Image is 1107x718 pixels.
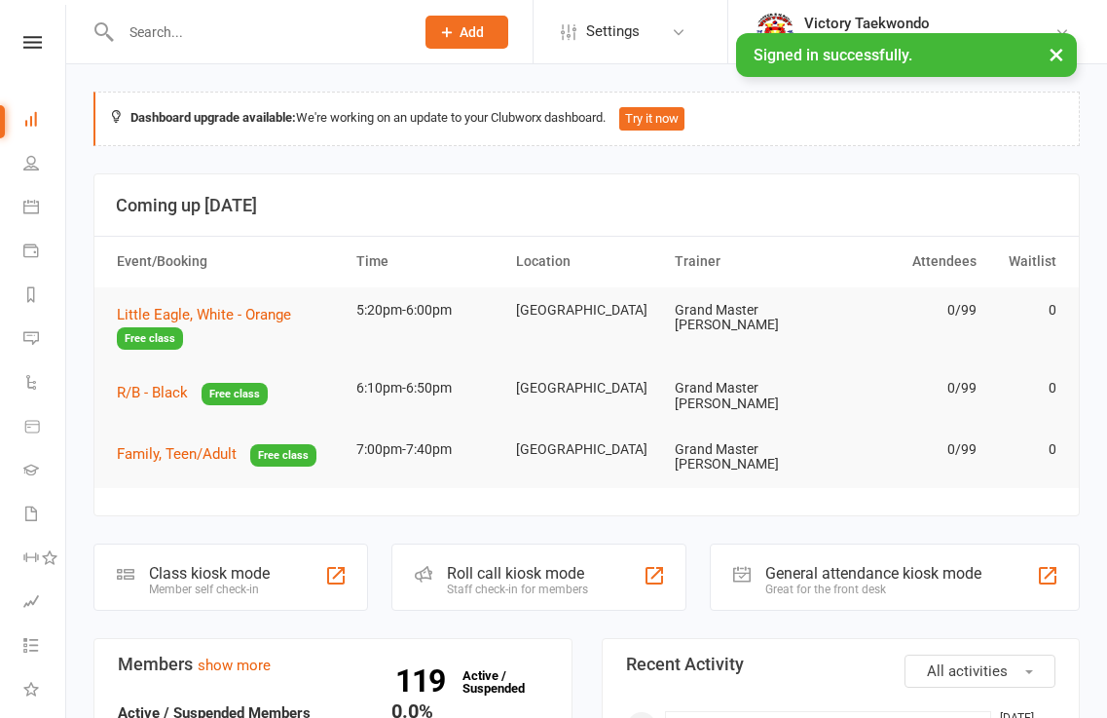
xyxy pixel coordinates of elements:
td: [GEOGRAPHIC_DATA] [507,427,667,472]
h3: Recent Activity [626,655,1056,674]
a: People [23,143,67,187]
span: Free class [202,383,268,405]
span: Little Eagle, White - Orange [117,306,291,323]
td: 6:10pm-6:50pm [348,365,507,411]
td: 0 [985,427,1065,472]
strong: Dashboard upgrade available: [130,110,296,125]
button: Add [425,16,508,49]
td: 0/99 [826,427,985,472]
span: All activities [927,662,1008,680]
button: All activities [904,655,1055,688]
td: [GEOGRAPHIC_DATA] [507,287,667,333]
img: thumb_image1542833469.png [756,13,794,52]
div: Roll call kiosk mode [447,564,588,583]
th: Event/Booking [108,237,348,286]
span: Free class [117,327,183,350]
a: show more [198,657,271,674]
td: 7:00pm-7:40pm [348,427,507,472]
th: Time [348,237,507,286]
th: Attendees [826,237,985,286]
td: [GEOGRAPHIC_DATA] [507,365,667,411]
a: Payments [23,231,67,275]
div: Member self check-in [149,583,270,596]
span: R/B - Black [117,384,188,401]
td: 0 [985,365,1065,411]
a: Assessments [23,582,67,625]
h3: Members [118,655,548,674]
div: Staff check-in for members [447,583,588,596]
div: We're working on an update to your Clubworx dashboard. [93,92,1080,146]
button: Little Eagle, White - OrangeFree class [117,303,339,351]
div: Great for the front desk [765,583,981,596]
td: 0 [985,287,1065,333]
a: Dashboard [23,99,67,143]
div: Victory Taekwondo [804,15,1054,32]
a: Reports [23,275,67,319]
a: Product Sales [23,406,67,450]
th: Waitlist [985,237,1065,286]
td: 5:20pm-6:00pm [348,287,507,333]
td: Grand Master [PERSON_NAME] [666,287,826,349]
td: Grand Master [PERSON_NAME] [666,427,826,488]
th: Trainer [666,237,826,286]
button: Family, Teen/AdultFree class [117,442,316,467]
span: Free class [250,444,316,467]
td: 0/99 [826,287,985,333]
span: Signed in successfully. [754,46,912,64]
h3: Coming up [DATE] [116,196,1057,215]
th: Location [507,237,667,286]
button: R/B - BlackFree class [117,381,268,405]
a: What's New [23,669,67,713]
span: Add [460,24,484,40]
td: 0/99 [826,365,985,411]
a: Calendar [23,187,67,231]
strong: 119 [395,666,453,696]
button: Try it now [619,107,684,131]
div: Victory Taekwondo [GEOGRAPHIC_DATA] [804,32,1054,50]
span: Family, Teen/Adult [117,445,237,463]
input: Search... [115,19,400,46]
a: 119Active / Suspended [453,655,538,709]
span: Settings [586,10,640,54]
div: Class kiosk mode [149,564,270,583]
div: General attendance kiosk mode [765,564,981,583]
td: Grand Master [PERSON_NAME] [666,365,826,427]
button: × [1039,33,1074,75]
